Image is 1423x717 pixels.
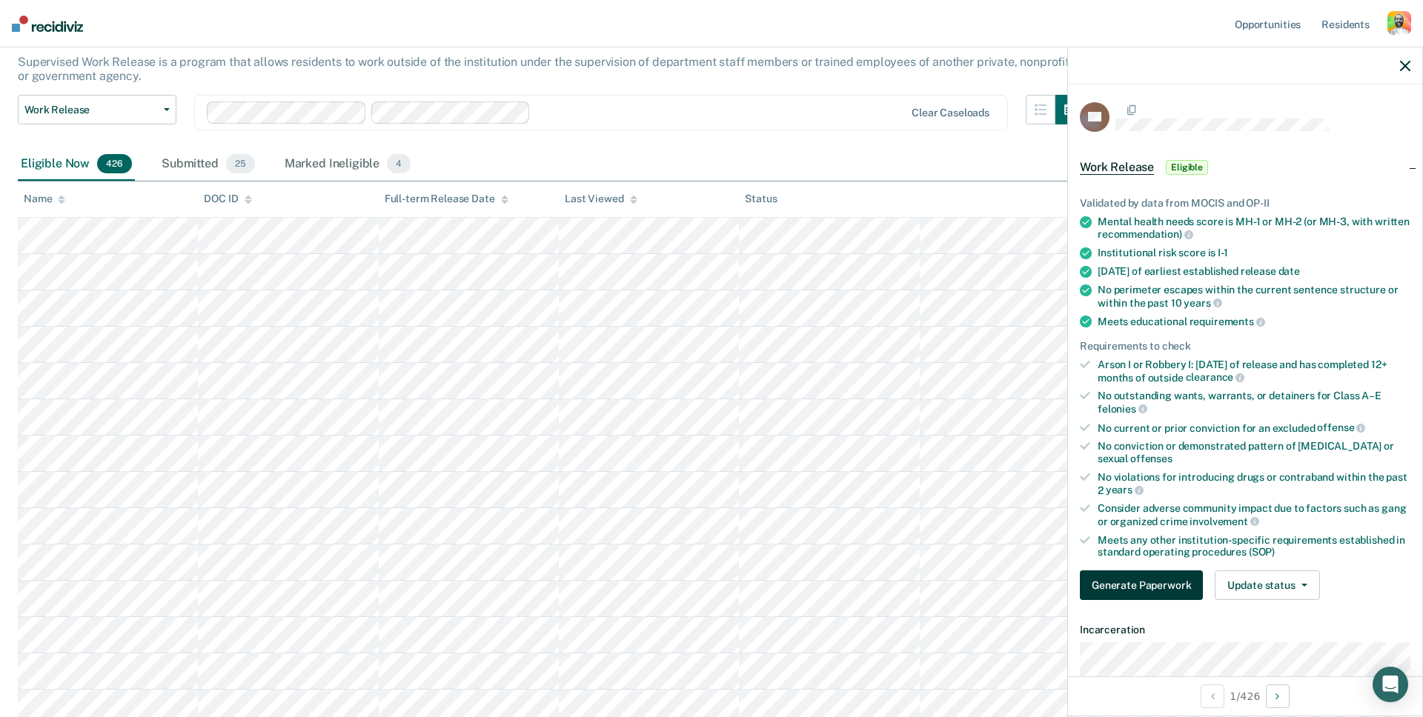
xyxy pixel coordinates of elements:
div: Arson I or Robbery I: [DATE] of release and has completed 12+ months of outside [1098,358,1410,384]
div: Open Intercom Messenger [1373,667,1408,702]
div: Requirements to check [1080,340,1410,353]
div: [DATE] of earliest established release [1098,265,1410,278]
div: No conviction or demonstrated pattern of [MEDICAL_DATA] or sexual [1098,440,1410,465]
div: Meets educational [1098,315,1410,328]
span: 426 [97,154,132,173]
span: recommendation) [1098,228,1193,240]
button: Next Opportunity [1266,684,1290,708]
div: Mental health needs score is MH-1 or MH-2 (or MH-3, with written [1098,216,1410,241]
span: offenses [1130,453,1172,464]
div: Consider adverse community impact due to factors such as gang or organized crime [1098,502,1410,527]
div: Clear caseloads [912,107,989,119]
div: Institutional risk score is [1098,247,1410,259]
span: I-1 [1218,247,1228,259]
span: 4 [387,154,411,173]
span: clearance [1186,371,1245,383]
span: Work Release [24,104,158,116]
div: No perimeter escapes within the current sentence structure or within the past 10 [1098,284,1410,309]
div: Validated by data from MOCIS and OP-II [1080,197,1410,210]
div: 1 / 426 [1068,676,1422,716]
div: Meets any other institution-specific requirements established in standard operating procedures [1098,534,1410,559]
span: years [1184,297,1221,309]
div: No current or prior conviction for an excluded [1098,421,1410,435]
span: offense [1317,421,1365,433]
button: Update status [1215,570,1319,600]
span: Work Release [1080,160,1154,175]
div: DOC ID [204,193,251,205]
div: Marked Ineligible [282,148,414,181]
div: Full-term Release Date [385,193,508,205]
div: No violations for introducing drugs or contraband within the past 2 [1098,471,1410,496]
button: Previous Opportunity [1201,684,1224,708]
div: No outstanding wants, warrants, or detainers for Class A–E [1098,390,1410,415]
div: Work ReleaseEligible [1068,144,1422,191]
span: involvement [1190,516,1258,527]
div: Name [24,193,65,205]
button: Generate Paperwork [1080,570,1203,600]
dt: Incarceration [1080,624,1410,636]
span: Eligible [1166,160,1208,175]
span: felonies [1098,403,1147,415]
p: Supervised Work Release is a program that allows residents to work outside of the institution und... [18,55,1072,83]
span: date [1278,265,1300,277]
div: Submitted [159,148,258,181]
div: Status [745,193,777,205]
span: (SOP) [1249,546,1275,558]
div: Eligible Now [18,148,135,181]
div: Last Viewed [565,193,637,205]
span: requirements [1190,316,1265,327]
img: Recidiviz [12,16,83,32]
span: years [1106,484,1144,496]
span: 25 [226,154,255,173]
